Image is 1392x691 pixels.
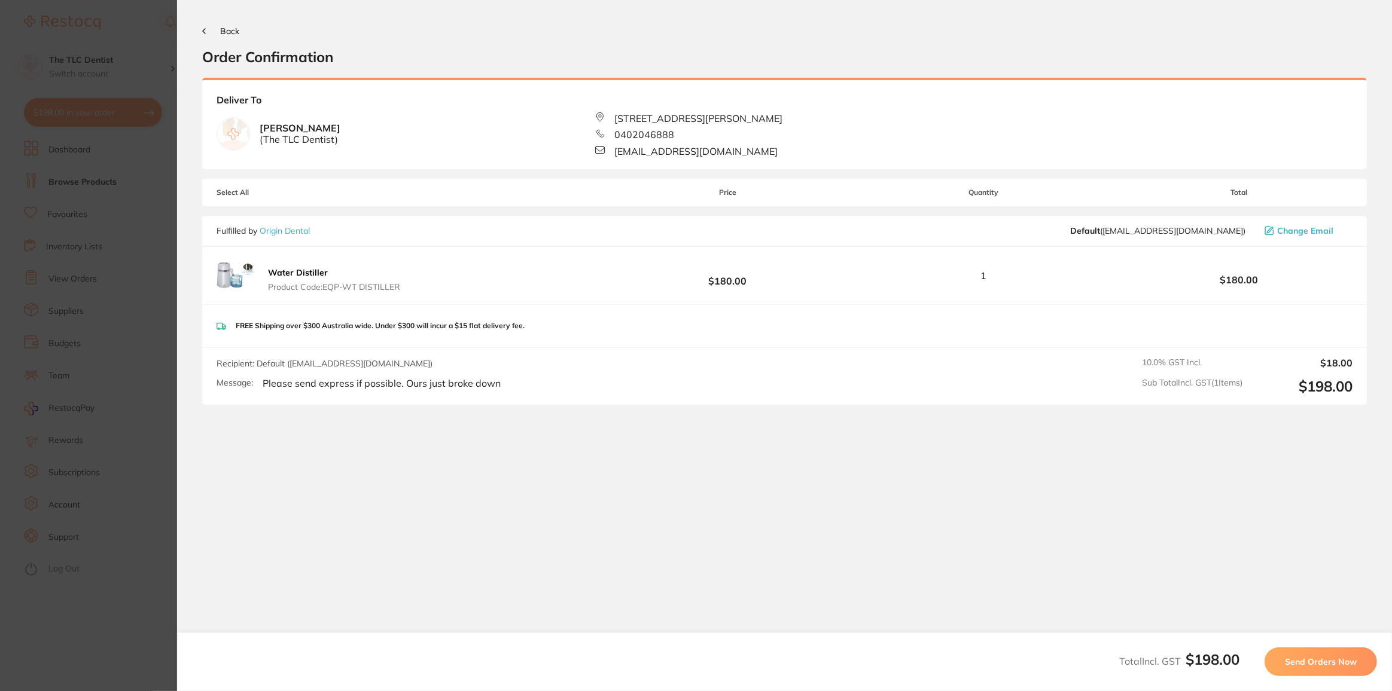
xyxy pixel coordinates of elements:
b: $198.00 [1186,650,1239,668]
img: MDZ4ZGg2cQ [217,256,255,295]
img: empty.jpg [217,118,249,150]
b: $180.00 [614,265,842,287]
span: 10.0 % GST Incl. [1142,357,1242,368]
output: $198.00 [1252,378,1353,395]
a: Origin Dental [260,225,310,236]
b: Water Distiller [268,267,328,278]
h2: Order Confirmation [202,48,1367,66]
span: Total Incl. GST [1119,655,1239,667]
button: Send Orders Now [1265,647,1377,676]
b: Deliver To [217,94,1353,112]
b: [PERSON_NAME] [260,123,340,145]
span: Total [1125,188,1353,197]
label: Message: [217,378,253,388]
span: Change Email [1277,226,1333,236]
span: info@origindental.com.au [1070,226,1245,236]
span: Price [614,188,842,197]
output: $18.00 [1252,357,1353,368]
span: Select All [217,188,336,197]
span: 1 [980,270,986,281]
span: [STREET_ADDRESS][PERSON_NAME] [614,113,782,124]
span: 0402046888 [614,129,674,140]
button: Back [202,26,239,36]
b: $180.00 [1125,274,1353,285]
span: Recipient: Default ( [EMAIL_ADDRESS][DOMAIN_NAME] ) [217,358,432,369]
span: Back [220,26,239,36]
span: [EMAIL_ADDRESS][DOMAIN_NAME] [614,146,778,157]
b: Default [1070,225,1100,236]
p: FREE Shipping over $300 Australia wide. Under $300 will incur a $15 flat delivery fee. [236,322,525,330]
p: Please send express if possible. Ours just broke down [263,378,501,389]
span: Product Code: EQP-WT DISTILLER [268,282,400,292]
span: Send Orders Now [1285,656,1357,667]
p: Fulfilled by [217,226,310,236]
span: Quantity [841,188,1125,197]
button: Change Email [1261,225,1353,236]
span: ( The TLC Dentist ) [260,134,340,145]
span: Sub Total Incl. GST ( 1 Items) [1142,378,1242,395]
button: Water Distiller Product Code:EQP-WT DISTILLER [264,267,404,292]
